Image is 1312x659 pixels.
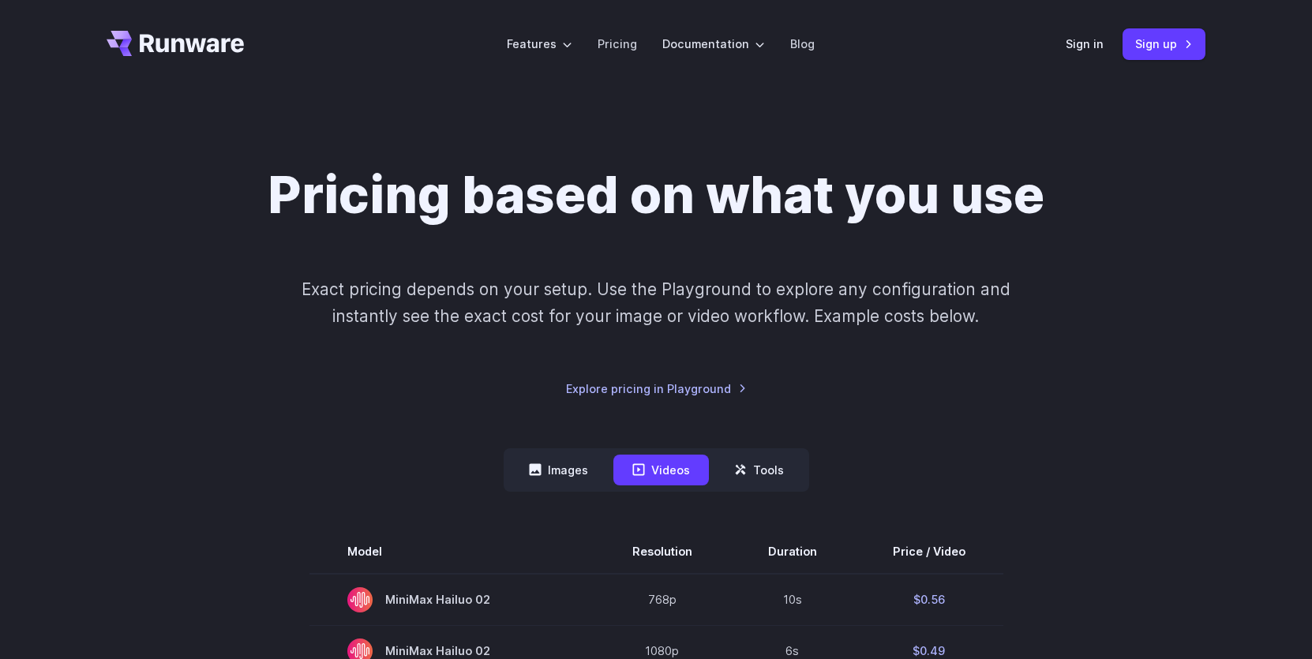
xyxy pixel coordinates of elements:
[715,455,803,485] button: Tools
[598,35,637,53] a: Pricing
[272,276,1040,329] p: Exact pricing depends on your setup. Use the Playground to explore any configuration and instantl...
[566,380,747,398] a: Explore pricing in Playground
[347,587,557,612] span: MiniMax Hailuo 02
[662,35,765,53] label: Documentation
[268,164,1044,226] h1: Pricing based on what you use
[855,530,1003,574] th: Price / Video
[510,455,607,485] button: Images
[730,530,855,574] th: Duration
[309,530,594,574] th: Model
[594,530,730,574] th: Resolution
[613,455,709,485] button: Videos
[507,35,572,53] label: Features
[790,35,815,53] a: Blog
[594,574,730,626] td: 768p
[730,574,855,626] td: 10s
[1123,28,1205,59] a: Sign up
[1066,35,1104,53] a: Sign in
[855,574,1003,626] td: $0.56
[107,31,244,56] a: Go to /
